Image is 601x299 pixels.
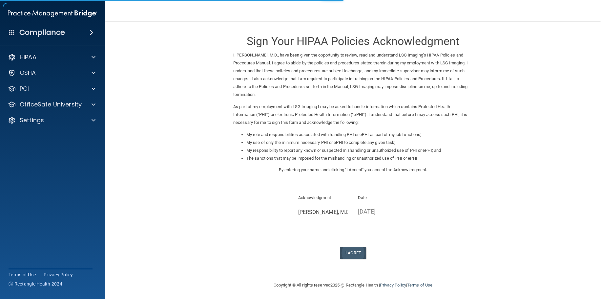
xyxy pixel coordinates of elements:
button: I Agree [340,247,366,259]
h4: Compliance [19,28,65,37]
a: PCI [8,85,95,93]
p: Settings [20,116,44,124]
a: HIPAA [8,53,95,61]
a: Privacy Policy [380,283,406,287]
div: Copyright © All rights reserved 2025 @ Rectangle Health | | [233,275,473,296]
ins: [PERSON_NAME], M.D. [236,53,278,57]
li: The sanctions that may be imposed for the mishandling or unauthorized use of PHI or ePHI [246,154,473,162]
h3: Sign Your HIPAA Policies Acknowledgment [233,35,473,47]
p: OSHA [20,69,36,77]
a: OSHA [8,69,95,77]
p: As part of my employment with LSG Imaging I may be asked to handle information which contains Pro... [233,103,473,126]
p: I, , have been given the opportunity to review, read and understand LSG Imaging’s HIPAA Policies ... [233,51,473,99]
li: My use of only the minimum necessary PHI or ePHI to complete any given task; [246,139,473,147]
p: By entering your name and clicking "I Accept" you accept the Acknowledgment. [233,166,473,174]
p: HIPAA [20,53,36,61]
img: PMB logo [8,7,97,20]
p: Acknowledgment [298,194,348,202]
p: OfficeSafe University [20,101,82,108]
li: My role and responsibilities associated with handling PHI or ePHI as part of my job functions; [246,131,473,139]
input: Full Name [298,206,348,218]
a: OfficeSafe University [8,101,95,108]
a: Privacy Policy [44,271,73,278]
span: Ⓒ Rectangle Health 2024 [9,281,62,287]
li: My responsibility to report any known or suspected mishandling or unauthorized use of PHI or ePHI... [246,147,473,154]
a: Terms of Use [407,283,432,287]
p: PCI [20,85,29,93]
p: [DATE] [358,206,408,217]
p: Date [358,194,408,202]
a: Terms of Use [9,271,36,278]
a: Settings [8,116,95,124]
